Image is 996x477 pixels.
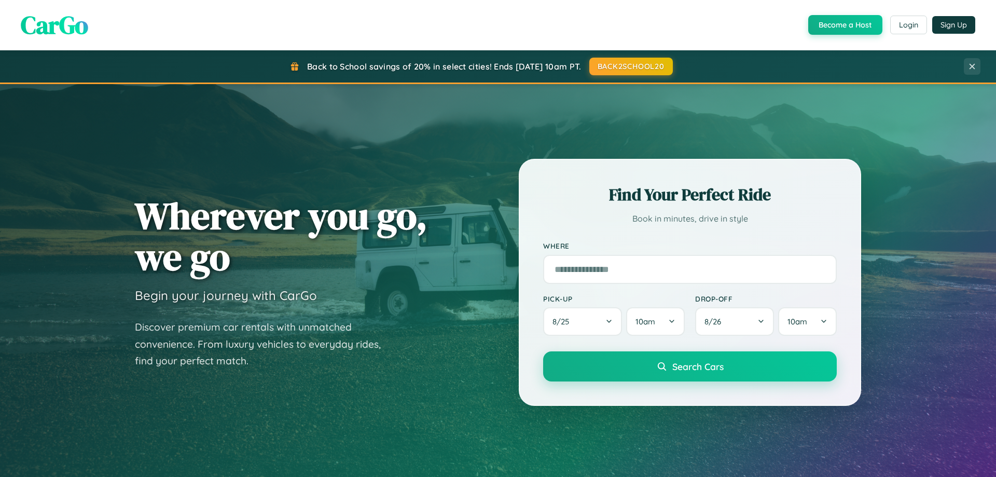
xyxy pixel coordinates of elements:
span: 10am [635,317,655,326]
h2: Find Your Perfect Ride [543,183,837,206]
button: Login [890,16,927,34]
button: 10am [626,307,685,336]
button: Become a Host [808,15,882,35]
span: 10am [787,317,807,326]
h1: Wherever you go, we go [135,195,427,277]
button: Sign Up [932,16,975,34]
span: Search Cars [672,361,724,372]
label: Drop-off [695,294,837,303]
button: 10am [778,307,837,336]
button: BACK2SCHOOL20 [589,58,673,75]
h3: Begin your journey with CarGo [135,288,317,303]
button: Search Cars [543,351,837,381]
p: Discover premium car rentals with unmatched convenience. From luxury vehicles to everyday rides, ... [135,319,394,370]
span: Back to School savings of 20% in select cities! Ends [DATE] 10am PT. [307,61,581,72]
p: Book in minutes, drive in style [543,211,837,226]
span: CarGo [21,8,88,42]
span: 8 / 26 [704,317,726,326]
button: 8/25 [543,307,622,336]
button: 8/26 [695,307,774,336]
label: Pick-up [543,294,685,303]
span: 8 / 25 [552,317,574,326]
label: Where [543,242,837,251]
